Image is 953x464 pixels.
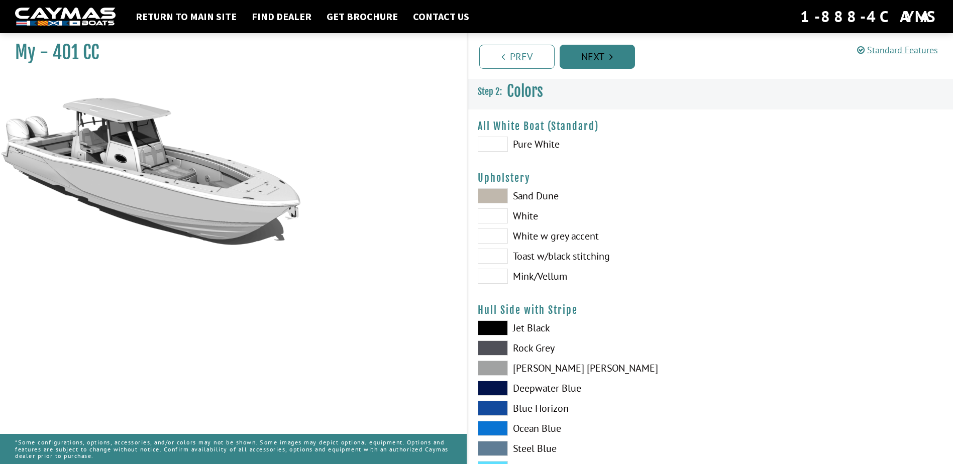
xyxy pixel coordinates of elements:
[478,249,700,264] label: Toast w/black stitching
[479,45,555,69] a: Prev
[247,10,316,23] a: Find Dealer
[478,401,700,416] label: Blue Horizon
[478,269,700,284] label: Mink/Vellum
[478,340,700,356] label: Rock Grey
[478,120,943,133] h4: All White Boat (Standard)
[478,228,700,244] label: White w grey accent
[478,172,943,184] h4: Upholstery
[478,381,700,396] label: Deepwater Blue
[131,10,242,23] a: Return to main site
[800,6,938,28] div: 1-888-4CAYMAS
[478,304,943,316] h4: Hull Side with Stripe
[408,10,474,23] a: Contact Us
[560,45,635,69] a: Next
[478,320,700,335] label: Jet Black
[478,188,700,203] label: Sand Dune
[478,208,700,223] label: White
[478,137,700,152] label: Pure White
[857,44,938,56] a: Standard Features
[15,434,452,464] p: *Some configurations, options, accessories, and/or colors may not be shown. Some images may depic...
[478,361,700,376] label: [PERSON_NAME] [PERSON_NAME]
[478,421,700,436] label: Ocean Blue
[15,8,116,26] img: white-logo-c9c8dbefe5ff5ceceb0f0178aa75bf4bb51f6bca0971e226c86eb53dfe498488.png
[15,41,442,64] h1: My - 401 CC
[478,441,700,456] label: Steel Blue
[322,10,403,23] a: Get Brochure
